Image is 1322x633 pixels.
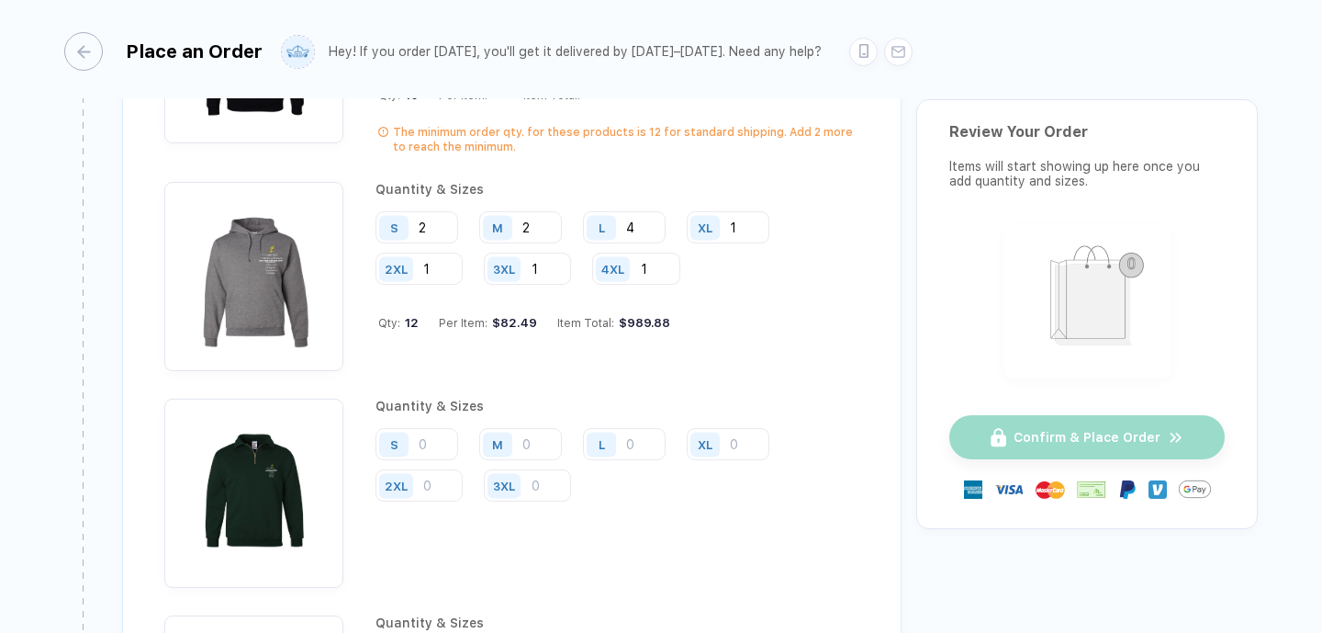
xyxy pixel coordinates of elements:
[378,316,419,330] div: Qty:
[601,262,624,276] div: 4XL
[492,220,503,234] div: M
[493,262,515,276] div: 3XL
[487,316,537,330] div: $82.49
[329,44,822,60] div: Hey! If you order [DATE], you'll get it delivered by [DATE]–[DATE]. Need any help?
[1118,480,1137,499] img: Paypal
[614,316,670,330] div: $989.88
[390,437,398,451] div: S
[599,220,605,234] div: L
[994,475,1024,504] img: visa
[282,36,314,68] img: user profile
[949,123,1225,141] div: Review Your Order
[492,437,503,451] div: M
[174,408,334,569] img: 4554c40d-53b8-4748-ad22-ee6795cb8b67_nt_front_1741227332701.jpg
[385,479,408,492] div: 2XL
[493,479,515,492] div: 3XL
[375,399,859,413] div: Quantity & Sizes
[393,125,859,154] div: The minimum order qty. for these products is 12 for standard shipping. Add 2 more to reach the mi...
[964,480,982,499] img: express
[1179,473,1211,505] img: GPay
[698,220,712,234] div: XL
[557,316,670,330] div: Item Total:
[390,220,398,234] div: S
[1077,480,1106,499] img: cheque
[949,159,1225,188] div: Items will start showing up here once you add quantity and sizes.
[400,316,419,330] span: 12
[385,262,408,276] div: 2XL
[174,191,334,352] img: 2422d6c0-0d25-4f4d-b65a-0dcdfea74ea4_nt_front_1741208855253.jpg
[698,437,712,451] div: XL
[1012,233,1163,367] img: shopping_bag.png
[1036,475,1065,504] img: master-card
[375,182,859,197] div: Quantity & Sizes
[599,437,605,451] div: L
[439,316,537,330] div: Per Item:
[126,40,263,62] div: Place an Order
[375,616,859,630] div: Quantity & Sizes
[1148,480,1167,499] img: Venmo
